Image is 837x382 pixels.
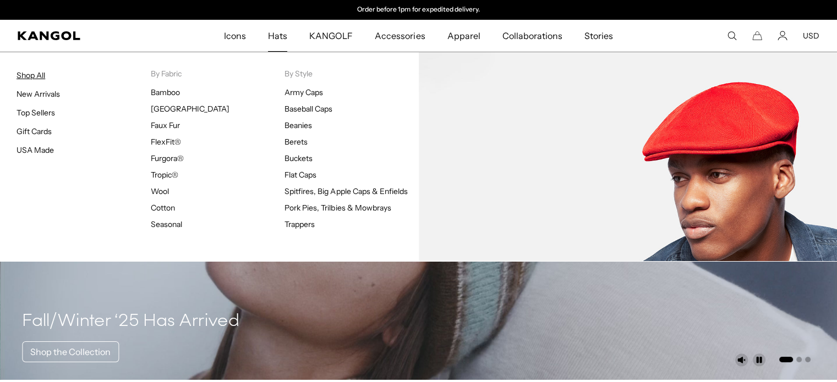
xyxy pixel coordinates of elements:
[752,31,762,41] button: Cart
[502,20,562,52] span: Collaborations
[309,20,353,52] span: KANGOLF
[17,108,55,118] a: Top Sellers
[298,20,364,52] a: KANGOLF
[22,311,239,333] h4: Fall/Winter ‘25 Has Arrived
[151,69,285,79] p: By Fabric
[778,355,811,363] ul: Select a slide to show
[752,353,765,367] button: Pause
[151,186,169,196] a: Wool
[285,120,312,130] a: Beanies
[573,20,624,52] a: Stories
[727,31,737,41] summary: Search here
[17,145,54,155] a: USA Made
[375,20,425,52] span: Accessories
[735,353,748,367] button: Unmute
[285,137,308,147] a: Berets
[436,20,491,52] a: Apparel
[285,186,408,196] a: Spitfires, Big Apple Caps & Enfields
[285,153,313,163] a: Buckets
[151,203,175,213] a: Cotton
[151,137,181,147] a: FlexFit®
[213,20,257,52] a: Icons
[285,203,391,213] a: Pork Pies, Trilbies & Mowbrays
[779,357,793,362] button: Go to slide 1
[803,31,819,41] button: USD
[18,31,147,40] a: Kangol
[151,104,229,114] a: [GEOGRAPHIC_DATA]
[796,357,802,362] button: Go to slide 2
[257,20,298,52] a: Hats
[447,20,480,52] span: Apparel
[22,341,119,362] a: Shop the Collection
[584,20,613,52] span: Stories
[285,170,316,180] a: Flat Caps
[305,5,532,14] slideshow-component: Announcement bar
[285,69,419,79] p: By Style
[491,20,573,52] a: Collaborations
[305,5,532,14] div: 2 of 2
[805,357,811,362] button: Go to slide 3
[778,31,787,41] a: Account
[364,20,436,52] a: Accessories
[17,89,60,99] a: New Arrivals
[17,126,52,136] a: Gift Cards
[305,5,532,14] div: Announcement
[268,20,287,52] span: Hats
[285,87,323,97] a: Army Caps
[151,120,180,130] a: Faux Fur
[151,170,178,180] a: Tropic®
[151,219,182,229] a: Seasonal
[224,20,246,52] span: Icons
[285,219,315,229] a: Trappers
[151,87,180,97] a: Bamboo
[17,70,45,80] a: Shop All
[151,153,184,163] a: Furgora®
[357,5,480,14] p: Order before 1pm for expedited delivery.
[285,104,332,114] a: Baseball Caps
